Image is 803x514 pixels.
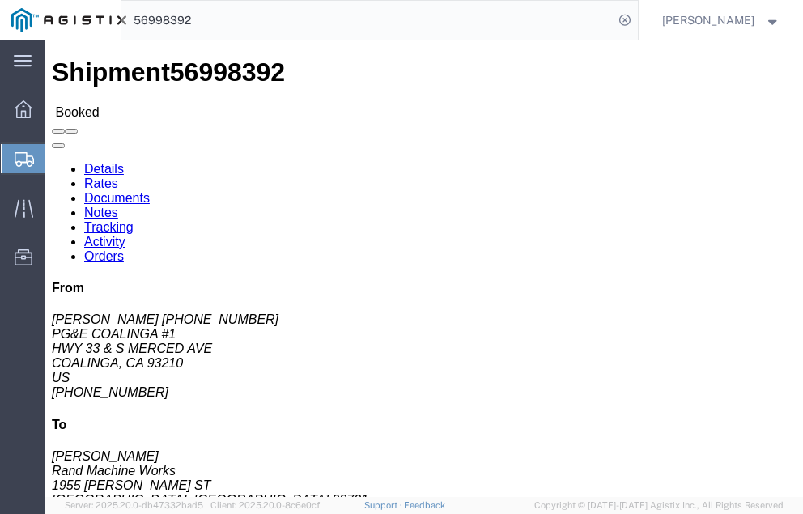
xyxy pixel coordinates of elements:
[662,11,754,29] span: Neil Coehlo
[661,11,781,30] button: [PERSON_NAME]
[364,500,405,510] a: Support
[11,8,126,32] img: logo
[210,500,320,510] span: Client: 2025.20.0-8c6e0cf
[404,500,445,510] a: Feedback
[65,500,203,510] span: Server: 2025.20.0-db47332bad5
[534,499,784,512] span: Copyright © [DATE]-[DATE] Agistix Inc., All Rights Reserved
[121,1,614,40] input: Search for shipment number, reference number
[45,40,803,497] iframe: FS Legacy Container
